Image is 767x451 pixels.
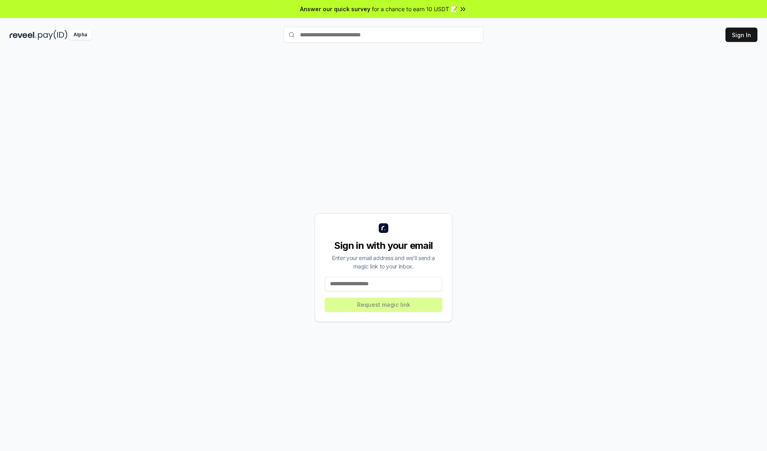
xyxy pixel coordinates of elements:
div: Sign in with your email [325,239,442,252]
img: logo_small [379,223,388,233]
div: Enter your email address and we’ll send a magic link to your inbox. [325,254,442,270]
img: pay_id [38,30,68,40]
button: Sign In [725,28,757,42]
img: reveel_dark [10,30,36,40]
span: for a chance to earn 10 USDT 📝 [372,5,457,13]
div: Alpha [69,30,91,40]
span: Answer our quick survey [300,5,370,13]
